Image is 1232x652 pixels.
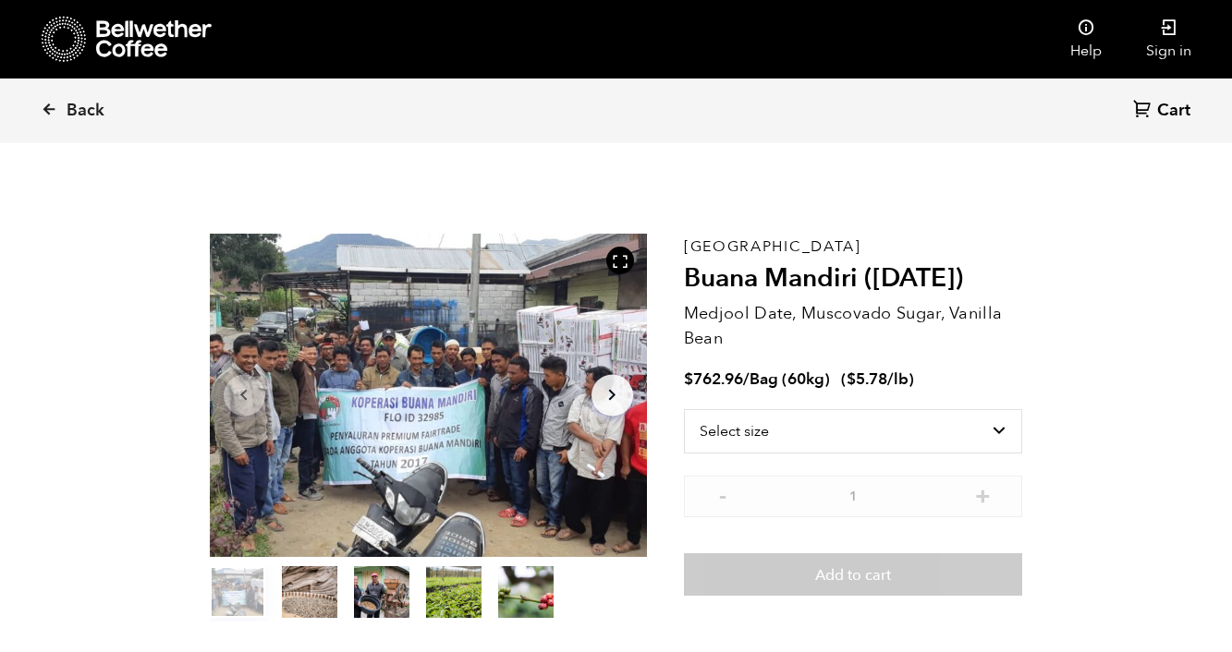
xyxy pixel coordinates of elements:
[841,368,914,390] span: ( )
[684,368,693,390] span: $
[684,368,743,390] bdi: 762.96
[684,263,1023,295] h2: Buana Mandiri ([DATE])
[67,100,104,122] span: Back
[847,368,887,390] bdi: 5.78
[887,368,909,390] span: /lb
[684,553,1023,596] button: Add to cart
[750,368,830,390] span: Bag (60kg)
[684,301,1023,351] p: Medjool Date, Muscovado Sugar, Vanilla Bean
[847,368,856,390] span: $
[1133,99,1195,124] a: Cart
[712,485,735,503] button: -
[743,368,750,390] span: /
[1157,100,1190,122] span: Cart
[971,485,994,503] button: +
